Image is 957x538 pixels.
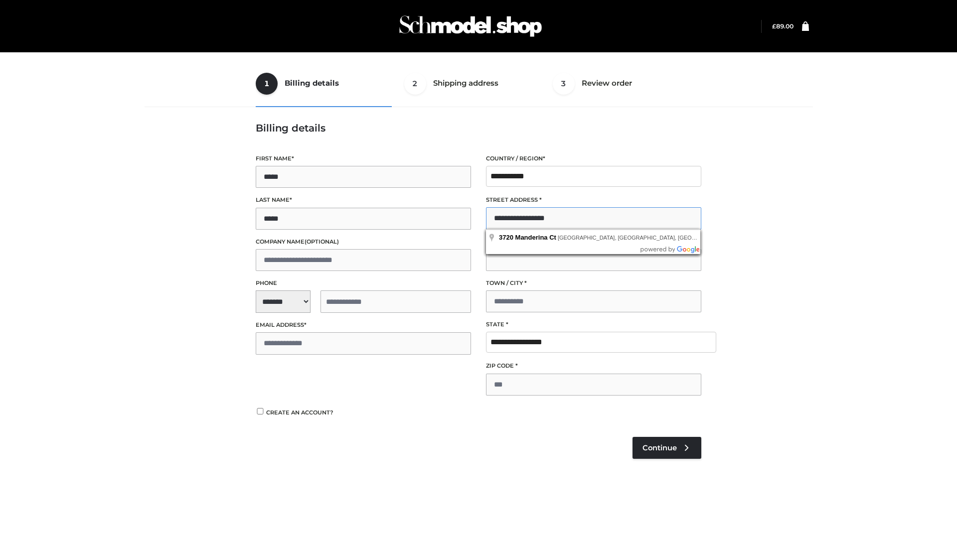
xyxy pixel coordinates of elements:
[499,234,513,241] span: 3720
[256,320,471,330] label: Email address
[305,238,339,245] span: (optional)
[256,408,265,414] input: Create an account?
[515,234,556,241] span: Manderina Ct
[633,437,701,459] a: Continue
[396,6,545,46] img: Schmodel Admin 964
[256,154,471,163] label: First name
[558,235,735,241] span: [GEOGRAPHIC_DATA], [GEOGRAPHIC_DATA], [GEOGRAPHIC_DATA]
[256,122,701,134] h3: Billing details
[486,320,701,329] label: State
[256,237,471,247] label: Company name
[486,361,701,371] label: ZIP Code
[486,195,701,205] label: Street address
[772,22,794,30] bdi: 89.00
[772,22,794,30] a: £89.00
[266,409,333,416] span: Create an account?
[486,278,701,288] label: Town / City
[642,443,677,452] span: Continue
[486,154,701,163] label: Country / Region
[772,22,776,30] span: £
[256,278,471,288] label: Phone
[256,195,471,205] label: Last name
